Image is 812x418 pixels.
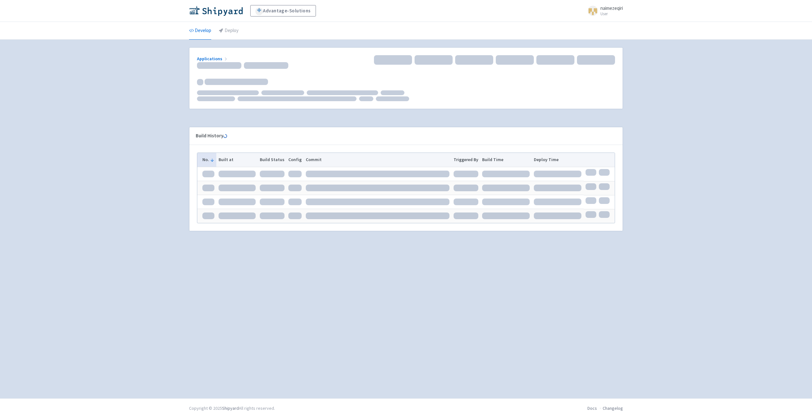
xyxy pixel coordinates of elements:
[304,153,452,167] th: Commit
[258,153,286,167] th: Build Status
[600,5,623,11] span: naimezeqiri
[189,405,275,412] div: Copyright © 2025 All rights reserved.
[584,6,623,16] a: naimezeqiri User
[250,5,316,16] a: Advantage-Solutions
[480,153,532,167] th: Build Time
[197,56,228,62] a: Applications
[451,153,480,167] th: Triggered By
[196,132,606,140] div: Build History
[202,156,214,163] button: No.
[587,405,597,411] a: Docs
[532,153,584,167] th: Deploy Time
[600,12,623,16] small: User
[603,405,623,411] a: Changelog
[189,22,211,40] a: Develop
[189,6,243,16] img: Shipyard logo
[222,405,239,411] a: Shipyard
[219,22,239,40] a: Deploy
[286,153,304,167] th: Config
[216,153,258,167] th: Built at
